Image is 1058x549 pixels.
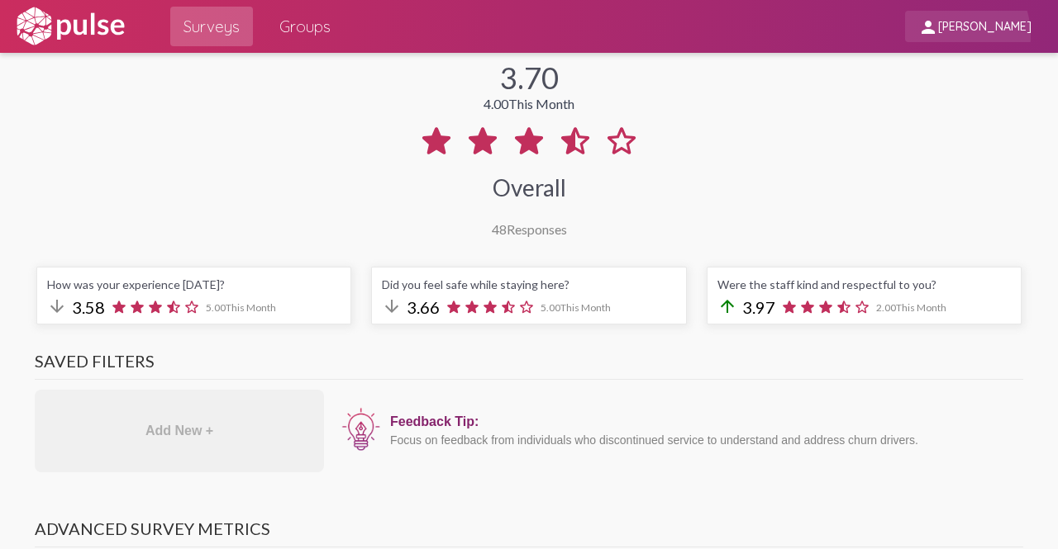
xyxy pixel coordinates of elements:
button: [PERSON_NAME] [905,11,1045,41]
span: 3.58 [72,297,105,317]
div: How was your experience [DATE]? [47,277,341,291]
h3: Saved Filters [35,351,1023,380]
mat-icon: person [918,17,938,37]
mat-icon: arrow_downward [382,296,402,316]
h3: Advanced Survey Metrics [35,518,1023,547]
div: 4.00 [484,96,574,111]
span: This Month [226,301,276,314]
div: Responses [492,221,567,237]
span: This Month [896,301,946,314]
span: [PERSON_NAME] [938,20,1032,35]
img: icon12.png [341,406,382,452]
div: 3.70 [500,59,559,96]
mat-icon: arrow_downward [47,296,67,316]
span: Surveys [183,12,240,41]
div: Focus on feedback from individuals who discontinued service to understand and address churn drivers. [390,433,1015,447]
div: Add New + [35,390,324,472]
span: This Month [508,96,574,111]
span: Groups [279,12,331,41]
span: 48 [492,221,507,237]
span: 2.00 [876,301,946,314]
div: Were the staff kind and respectful to you? [717,277,1011,291]
div: Feedback Tip: [390,414,1015,429]
div: Overall [493,173,566,201]
span: 5.00 [541,301,611,314]
a: Groups [266,7,344,46]
span: This Month [560,301,611,314]
span: 5.00 [206,301,276,314]
span: 3.66 [407,297,440,317]
mat-icon: arrow_upward [717,296,737,316]
a: Surveys [170,7,253,46]
span: 3.97 [742,297,775,317]
img: white-logo.svg [13,6,127,47]
div: Did you feel safe while staying here? [382,277,675,291]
